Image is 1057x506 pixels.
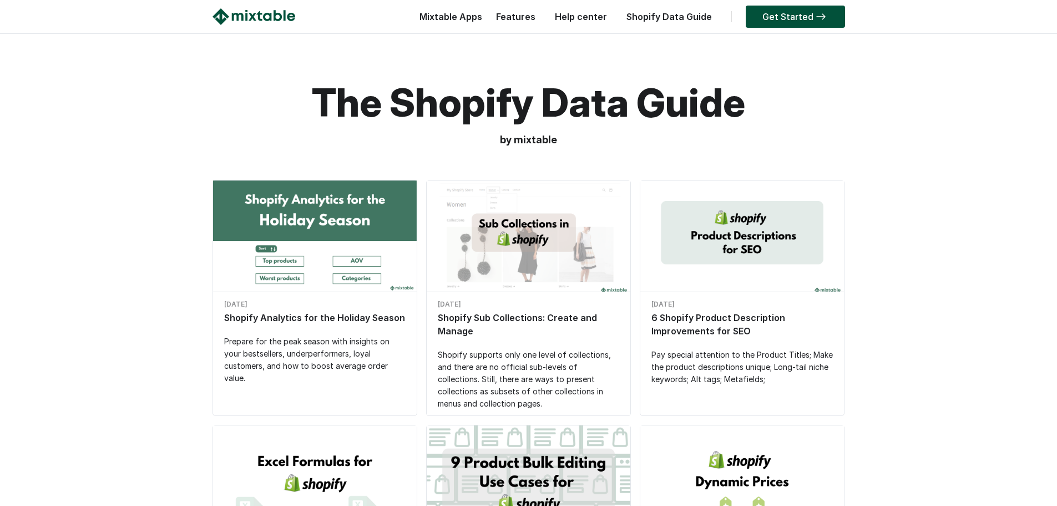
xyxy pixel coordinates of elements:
[621,11,717,22] a: Shopify Data Guide
[651,298,833,311] div: [DATE]
[224,335,406,384] div: Prepare for the peak season with insights on your bestsellers, underperformers, loyal customers, ...
[224,298,406,311] div: [DATE]
[438,311,619,338] div: Shopify Sub Collections: Create and Manage
[438,349,619,410] div: Shopify supports only one level of collections, and there are no official sub-levels of collectio...
[746,6,845,28] a: Get Started
[651,349,833,385] div: Pay special attention to the Product Titles; Make the product descriptions unique; Long-tail nich...
[224,311,406,324] div: Shopify Analytics for the Holiday Season
[427,181,630,295] img: Shopify Sub Collections: Create and Manage
[549,11,613,22] a: Help center
[438,298,619,311] div: [DATE]
[640,181,844,295] img: 6 Shopify Product Description Improvements for SEO
[813,13,828,20] img: arrow-right.svg
[640,181,844,391] a: 6 Shopify Product Description Improvements for SEO [DATE] 6 Shopify Product Description Improveme...
[490,11,541,22] a: Features
[213,181,417,295] img: Shopify Analytics for the Holiday Season
[651,311,833,338] div: 6 Shopify Product Description Improvements for SEO
[414,8,482,31] div: Mixtable Apps
[213,181,417,390] a: Shopify Analytics for the Holiday Season [DATE] Shopify Analytics for the Holiday Season Prepare ...
[427,181,630,415] a: Shopify Sub Collections: Create and Manage [DATE] Shopify Sub Collections: Create and Manage Shop...
[213,8,295,25] img: Mixtable logo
